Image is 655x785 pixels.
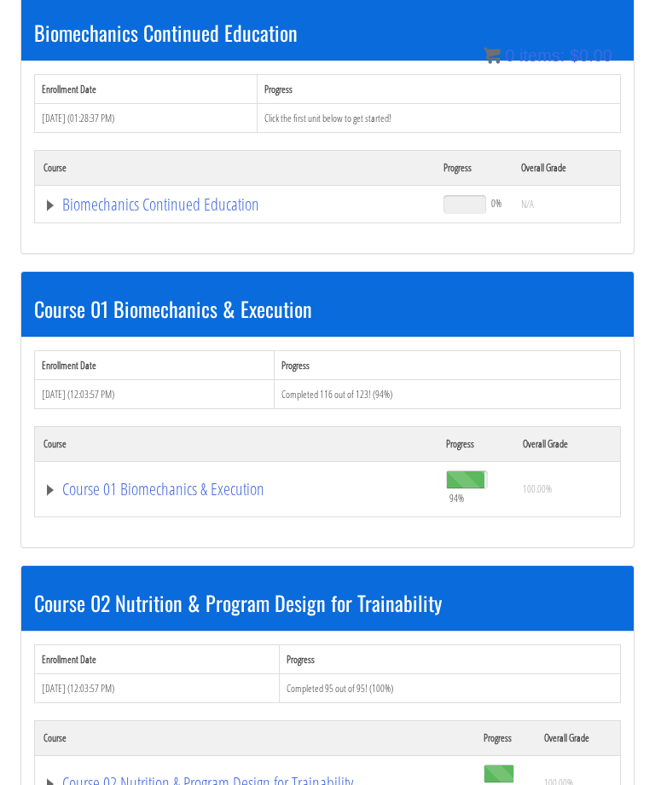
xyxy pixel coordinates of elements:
[484,46,612,65] a: 0 items: $0.00
[34,21,621,43] h3: Biomechanics Continued Education
[449,489,464,508] span: 94%
[505,46,514,65] span: 0
[34,297,621,320] h3: Course 01 Biomechanics & Execution
[35,674,280,703] td: [DATE] (12:03:57 PM)
[435,151,513,186] th: Progress
[35,721,476,756] th: Course
[43,481,429,498] a: Course 01 Biomechanics & Execution
[570,46,612,65] bdi: 0.00
[275,380,621,409] td: Completed 116 out of 123! (94%)
[513,186,620,223] td: N/A
[536,721,620,756] th: Overall Grade
[280,674,621,703] td: Completed 95 out of 95! (100%)
[491,194,501,213] span: 0%
[35,151,436,186] th: Course
[35,74,258,103] th: Enrollment Date
[35,380,275,409] td: [DATE] (12:03:57 PM)
[35,104,258,133] td: [DATE] (01:28:37 PM)
[43,196,426,213] a: Biomechanics Continued Education
[570,46,579,65] span: $
[519,46,565,65] span: items:
[258,74,621,103] th: Progress
[514,462,620,517] td: 100.00%
[513,151,620,186] th: Overall Grade
[35,427,438,462] th: Course
[258,104,621,133] td: Click the first unit below to get started!
[475,721,536,756] th: Progress
[280,645,621,674] th: Progress
[484,47,501,64] img: icon11.png
[35,350,275,379] th: Enrollment Date
[34,592,621,614] h3: Course 02 Nutrition & Program Design for Trainability
[514,427,620,462] th: Overall Grade
[35,645,280,674] th: Enrollment Date
[438,427,514,462] th: Progress
[275,350,621,379] th: Progress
